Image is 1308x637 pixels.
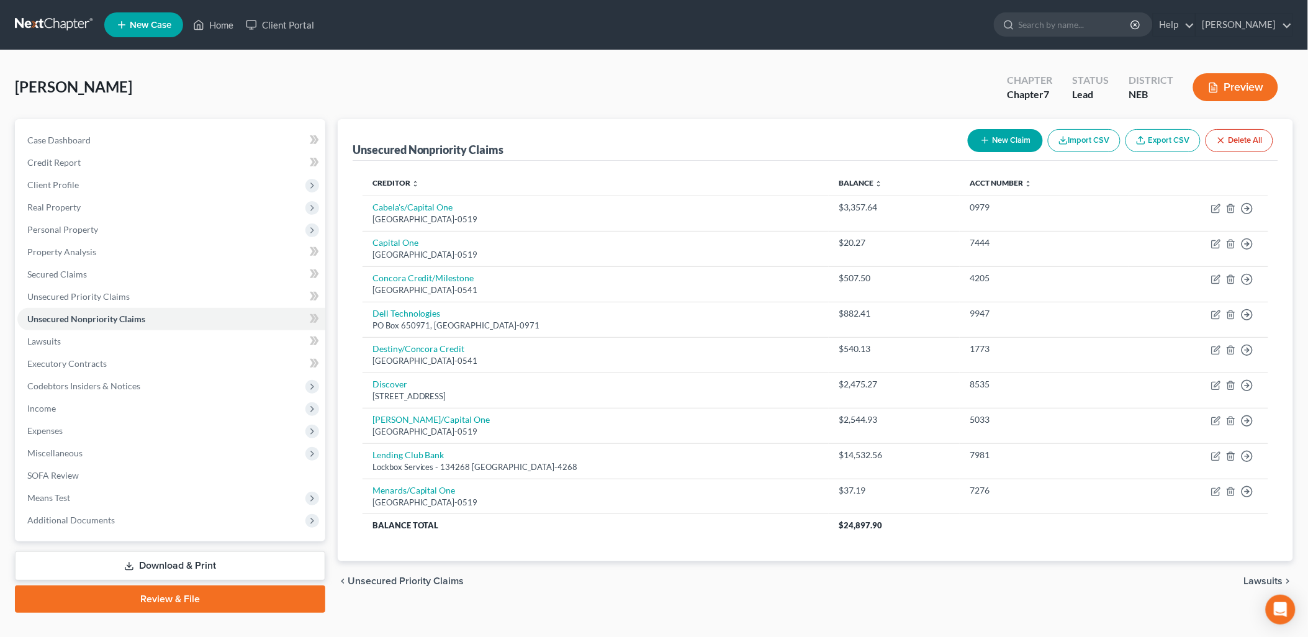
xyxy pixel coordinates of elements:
div: PO Box 650971, [GEOGRAPHIC_DATA]-0971 [372,320,819,332]
span: Additional Documents [27,515,115,525]
span: Lawsuits [27,336,61,346]
a: Cabela's/Capital One [372,202,453,212]
span: Lawsuits [1244,576,1283,586]
button: Preview [1193,73,1278,101]
div: $540.13 [839,343,950,355]
a: Balance unfold_more [839,178,882,187]
div: $2,475.27 [839,378,950,391]
span: 7 [1044,88,1049,100]
span: Miscellaneous [27,448,83,458]
div: [GEOGRAPHIC_DATA]-0519 [372,497,819,508]
a: Secured Claims [17,263,325,286]
a: Destiny/Concora Credit [372,343,465,354]
span: Client Profile [27,179,79,190]
a: [PERSON_NAME]/Capital One [372,414,490,425]
div: $882.41 [839,307,950,320]
span: Property Analysis [27,246,96,257]
i: chevron_right [1283,576,1293,586]
span: New Case [130,20,171,30]
div: 7981 [970,449,1119,461]
a: Property Analysis [17,241,325,263]
a: Download & Print [15,551,325,581]
div: [STREET_ADDRESS] [372,391,819,402]
span: Case Dashboard [27,135,91,145]
a: Unsecured Nonpriority Claims [17,308,325,330]
div: [GEOGRAPHIC_DATA]-0519 [372,426,819,438]
span: [PERSON_NAME] [15,78,132,96]
div: [GEOGRAPHIC_DATA]-0541 [372,355,819,367]
div: [GEOGRAPHIC_DATA]-0541 [372,284,819,296]
div: Chapter [1007,88,1052,102]
button: New Claim [968,129,1043,152]
button: chevron_left Unsecured Priority Claims [338,576,464,586]
a: Dell Technologies [372,308,441,318]
div: District [1129,73,1173,88]
a: Discover [372,379,407,389]
span: Means Test [27,492,70,503]
span: SOFA Review [27,470,79,481]
div: $37.19 [839,484,950,497]
div: Chapter [1007,73,1052,88]
a: Case Dashboard [17,129,325,151]
div: NEB [1129,88,1173,102]
span: Real Property [27,202,81,212]
div: 4205 [970,272,1119,284]
a: Capital One [372,237,418,248]
span: Secured Claims [27,269,87,279]
input: Search by name... [1019,13,1132,36]
a: Client Portal [240,14,320,36]
button: Delete All [1206,129,1273,152]
a: Lawsuits [17,330,325,353]
i: chevron_left [338,576,348,586]
a: Menards/Capital One [372,485,456,495]
div: 9947 [970,307,1119,320]
a: Home [187,14,240,36]
a: [PERSON_NAME] [1196,14,1292,36]
i: unfold_more [875,180,882,187]
span: Personal Property [27,224,98,235]
a: Executory Contracts [17,353,325,375]
a: Lending Club Bank [372,450,444,460]
button: Import CSV [1048,129,1121,152]
a: SOFA Review [17,464,325,487]
div: $14,532.56 [839,449,950,461]
span: Credit Report [27,157,81,168]
th: Balance Total [363,514,829,536]
div: 8535 [970,378,1119,391]
div: [GEOGRAPHIC_DATA]-0519 [372,249,819,261]
a: Export CSV [1125,129,1201,152]
div: Lockbox Services - 134268 [GEOGRAPHIC_DATA]-4268 [372,461,819,473]
span: Codebtors Insiders & Notices [27,381,140,391]
span: Unsecured Nonpriority Claims [27,314,145,324]
a: Concora Credit/Milestone [372,273,474,283]
div: 5033 [970,413,1119,426]
div: $2,544.93 [839,413,950,426]
div: $3,357.64 [839,201,950,214]
a: Review & File [15,585,325,613]
a: Unsecured Priority Claims [17,286,325,308]
a: Creditor unfold_more [372,178,419,187]
div: Lead [1072,88,1109,102]
div: $507.50 [839,272,950,284]
div: 1773 [970,343,1119,355]
div: Status [1072,73,1109,88]
span: Unsecured Priority Claims [348,576,464,586]
div: 7276 [970,484,1119,497]
span: Income [27,403,56,413]
a: Help [1153,14,1195,36]
span: Executory Contracts [27,358,107,369]
a: Acct Number unfold_more [970,178,1032,187]
i: unfold_more [412,180,419,187]
span: $24,897.90 [839,520,882,530]
div: [GEOGRAPHIC_DATA]-0519 [372,214,819,225]
div: $20.27 [839,237,950,249]
span: Unsecured Priority Claims [27,291,130,302]
div: Unsecured Nonpriority Claims [353,142,504,157]
div: 7444 [970,237,1119,249]
div: 0979 [970,201,1119,214]
div: Open Intercom Messenger [1266,595,1296,625]
a: Credit Report [17,151,325,174]
button: Lawsuits chevron_right [1244,576,1293,586]
i: unfold_more [1024,180,1032,187]
span: Expenses [27,425,63,436]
